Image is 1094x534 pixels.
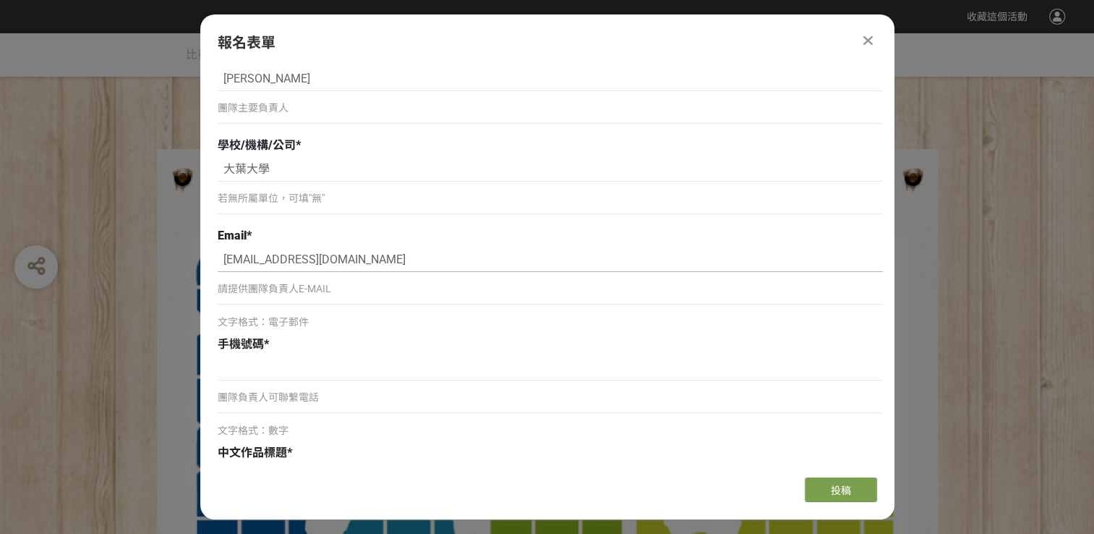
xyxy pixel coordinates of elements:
[186,33,232,77] a: 比賽說明
[218,316,309,328] span: 文字格式：電子郵件
[967,11,1027,22] span: 收藏這個活動
[218,337,264,351] span: 手機號碼
[218,138,296,152] span: 學校/機構/公司
[218,101,883,116] p: 團隊主要負責人
[186,48,232,62] span: 比賽說明
[805,478,877,502] button: 投稿
[218,390,883,405] p: 團隊負責人可聯繫電話
[218,191,883,206] p: 若無所屬單位，可填"無"
[218,446,287,459] span: 中文作品標題
[218,229,247,242] span: Email
[218,425,289,436] span: 文字格式：數字
[218,281,883,297] p: 請提供團隊負責人E-MAIL
[171,203,923,225] h1: 2025第十六屆IIIC國際創新發明競賽
[218,34,275,51] span: 報名表單
[831,485,851,496] span: 投稿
